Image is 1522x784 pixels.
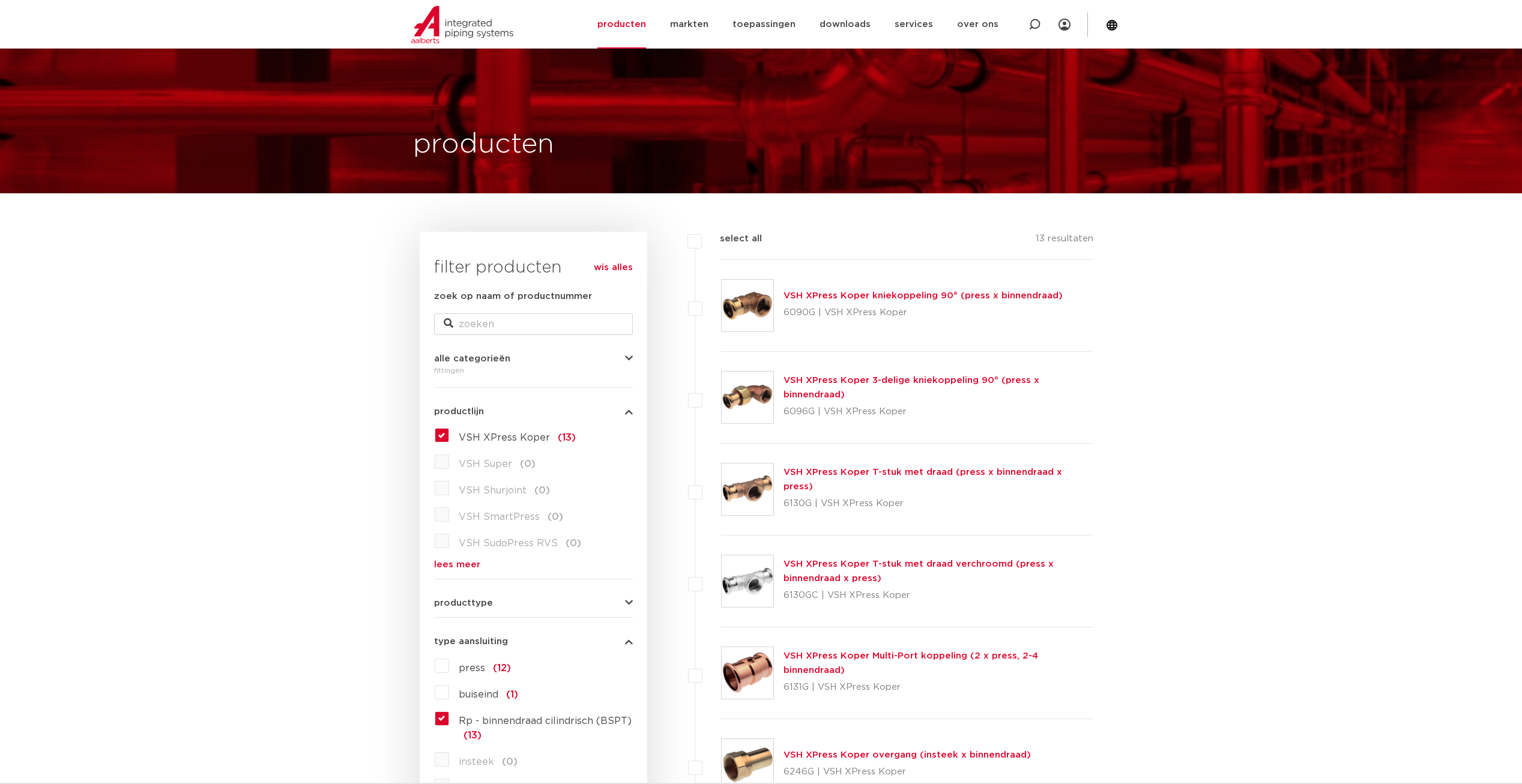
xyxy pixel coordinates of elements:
h1: producten [413,125,554,164]
span: alle categorieën [434,354,510,363]
a: VSH XPress Koper T-stuk met draad (press x binnendraad x press) [784,468,1062,491]
p: 6131G | VSH XPress Koper [784,678,1094,697]
span: insteek [459,757,494,767]
span: (0) [502,757,518,767]
input: zoeken [434,313,633,335]
a: VSH XPress Koper kniekoppeling 90° (press x binnendraad) [784,291,1063,300]
span: (12) [493,663,511,673]
button: producttype [434,599,633,608]
button: type aansluiting [434,637,633,646]
span: (0) [520,459,536,469]
p: 6096G | VSH XPress Koper [784,402,1094,421]
span: VSH Shurjoint [459,486,527,495]
span: (0) [534,486,550,495]
span: (13) [558,433,576,442]
span: VSH SmartPress [459,512,540,522]
img: Thumbnail for VSH XPress Koper 3-delige kniekoppeling 90° (press x binnendraad) [722,372,773,423]
span: (13) [464,731,482,740]
span: (0) [548,512,563,522]
a: VSH XPress Koper T-stuk met draad verchroomd (press x binnendraad x press) [784,559,1054,583]
span: VSH Super [459,459,512,469]
p: 6246G | VSH XPress Koper [784,762,1031,782]
p: 6130G | VSH XPress Koper [784,494,1094,513]
span: VSH XPress Koper [459,433,550,442]
p: 6130GC | VSH XPress Koper [784,586,1094,605]
img: Thumbnail for VSH XPress Koper Multi-Port koppeling (2 x press, 2-4 binnendraad) [722,647,773,699]
h3: filter producten [434,256,633,280]
span: VSH SudoPress RVS [459,538,558,548]
button: alle categorieën [434,354,633,363]
a: wis alles [594,261,633,275]
span: (1) [506,690,518,699]
a: VSH XPress Koper overgang (insteek x binnendraad) [784,750,1031,759]
label: zoek op naam of productnummer [434,289,592,304]
span: buiseind [459,690,498,699]
img: Thumbnail for VSH XPress Koper kniekoppeling 90° (press x binnendraad) [722,280,773,331]
span: type aansluiting [434,637,508,646]
img: Thumbnail for VSH XPress Koper T-stuk met draad (press x binnendraad x press) [722,463,773,515]
span: productlijn [434,407,484,416]
span: Rp - binnendraad cilindrisch (BSPT) [459,716,632,726]
p: 6090G | VSH XPress Koper [784,303,1063,322]
button: productlijn [434,407,633,416]
span: press [459,663,485,673]
span: (0) [566,538,581,548]
a: VSH XPress Koper Multi-Port koppeling (2 x press, 2-4 binnendraad) [784,651,1038,675]
div: fittingen [434,363,633,378]
span: producttype [434,599,493,608]
p: 13 resultaten [1036,232,1093,250]
a: lees meer [434,560,633,569]
label: select all [702,232,762,246]
img: Thumbnail for VSH XPress Koper T-stuk met draad verchroomd (press x binnendraad x press) [722,555,773,607]
a: VSH XPress Koper 3-delige kniekoppeling 90° (press x binnendraad) [784,376,1039,399]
